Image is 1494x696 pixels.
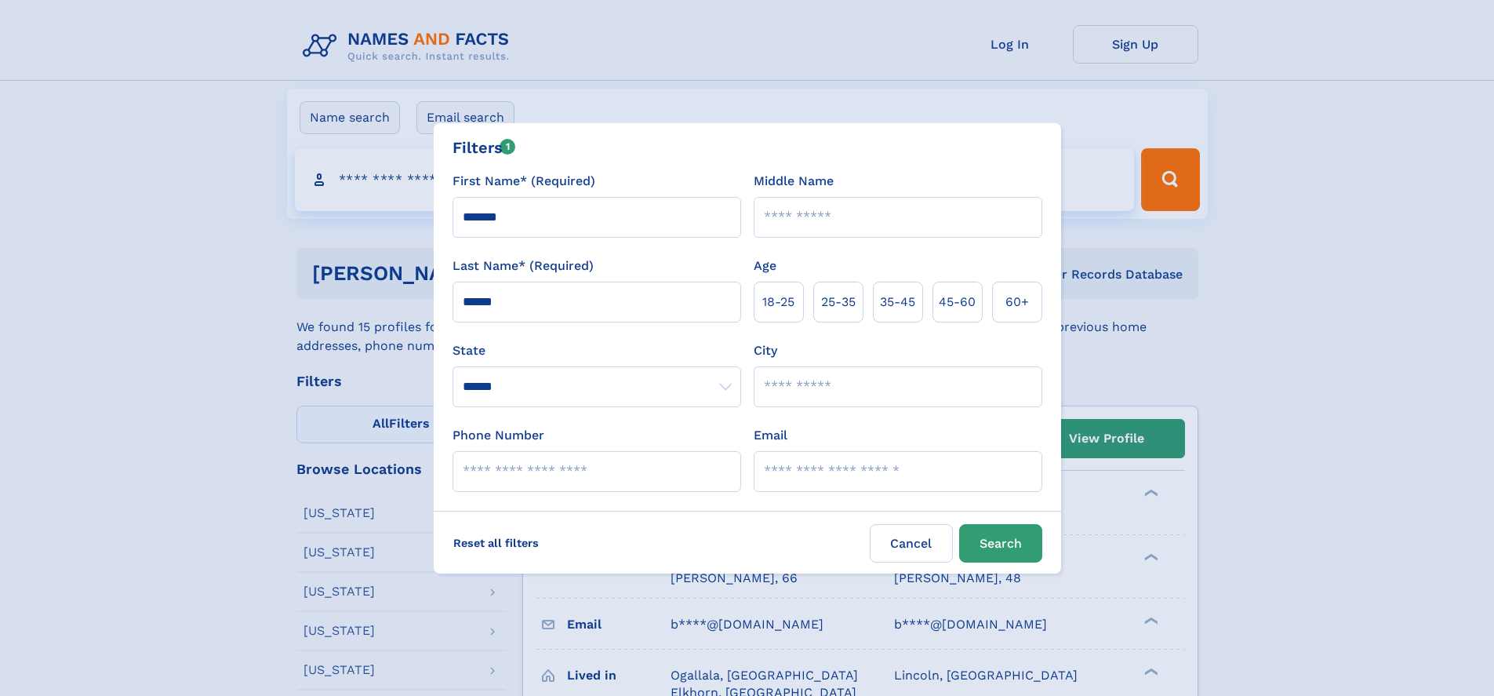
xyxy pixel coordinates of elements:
label: Middle Name [754,172,834,191]
span: 45‑60 [939,293,976,312]
span: 18‑25 [762,293,794,312]
label: State [453,341,741,360]
label: Last Name* (Required) [453,257,594,275]
button: Search [959,524,1042,563]
label: Reset all filters [443,524,549,562]
div: Filters [453,136,516,159]
label: Age [754,257,776,275]
label: Cancel [870,524,953,563]
span: 35‑45 [880,293,915,312]
span: 25‑35 [821,293,856,312]
label: First Name* (Required) [453,172,595,191]
label: City [754,341,777,360]
span: 60+ [1005,293,1029,312]
label: Phone Number [453,426,544,445]
label: Email [754,426,787,445]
